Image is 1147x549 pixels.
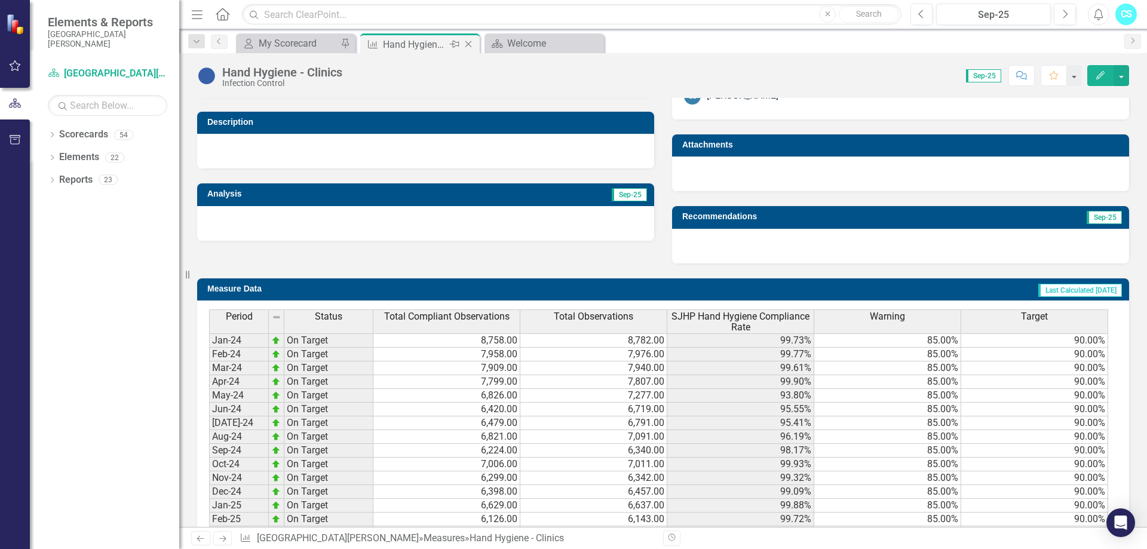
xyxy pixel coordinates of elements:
[520,416,667,430] td: 6,791.00
[271,349,281,359] img: zOikAAAAAElFTkSuQmCC
[814,526,961,540] td: 85.00%
[814,513,961,526] td: 85.00%
[667,430,814,444] td: 96.19%
[667,389,814,403] td: 93.80%
[487,36,601,51] a: Welcome
[271,377,281,387] img: zOikAAAAAElFTkSuQmCC
[373,499,520,513] td: 6,629.00
[373,513,520,526] td: 6,126.00
[284,348,373,361] td: On Target
[284,485,373,499] td: On Target
[961,348,1108,361] td: 90.00%
[209,458,269,471] td: Oct-24
[284,403,373,416] td: On Target
[667,444,814,458] td: 98.17%
[373,375,520,389] td: 7,799.00
[284,361,373,375] td: On Target
[6,13,27,34] img: ClearPoint Strategy
[209,526,269,540] td: Mar-25
[814,430,961,444] td: 85.00%
[520,348,667,361] td: 7,976.00
[271,487,281,496] img: zOikAAAAAElFTkSuQmCC
[271,459,281,469] img: zOikAAAAAElFTkSuQmCC
[667,513,814,526] td: 99.72%
[814,375,961,389] td: 85.00%
[209,375,269,389] td: Apr-24
[670,311,811,332] span: SJHP Hand Hygiene Compliance Rate
[271,404,281,414] img: zOikAAAAAElFTkSuQmCC
[520,333,667,348] td: 8,782.00
[961,416,1108,430] td: 90.00%
[961,389,1108,403] td: 90.00%
[222,79,342,88] div: Infection Control
[48,67,167,81] a: [GEOGRAPHIC_DATA][PERSON_NAME]
[384,311,510,322] span: Total Compliant Observations
[209,403,269,416] td: Jun-24
[284,416,373,430] td: On Target
[242,4,901,25] input: Search ClearPoint...
[207,189,421,198] h3: Analysis
[961,485,1108,499] td: 90.00%
[814,444,961,458] td: 85.00%
[197,66,216,85] img: No Information
[271,446,281,455] img: zOikAAAAAElFTkSuQmCC
[373,361,520,375] td: 7,909.00
[520,458,667,471] td: 7,011.00
[209,499,269,513] td: Jan-25
[961,499,1108,513] td: 90.00%
[239,36,338,51] a: My Scorecard
[1106,508,1135,537] div: Open Intercom Messenger
[284,444,373,458] td: On Target
[814,389,961,403] td: 85.00%
[114,130,133,140] div: 54
[520,471,667,485] td: 6,342.00
[814,348,961,361] td: 85.00%
[520,375,667,389] td: 7,807.00
[373,458,520,471] td: 7,006.00
[284,499,373,513] td: On Target
[961,458,1108,471] td: 90.00%
[667,471,814,485] td: 99.32%
[520,499,667,513] td: 6,637.00
[271,418,281,428] img: zOikAAAAAElFTkSuQmCC
[48,29,167,49] small: [GEOGRAPHIC_DATA][PERSON_NAME]
[209,471,269,485] td: Nov-24
[961,444,1108,458] td: 90.00%
[667,416,814,430] td: 95.41%
[209,430,269,444] td: Aug-24
[961,375,1108,389] td: 90.00%
[667,485,814,499] td: 99.09%
[814,361,961,375] td: 85.00%
[271,473,281,483] img: zOikAAAAAElFTkSuQmCC
[99,175,118,185] div: 23
[373,444,520,458] td: 6,224.00
[554,311,633,322] span: Total Observations
[209,389,269,403] td: May-24
[667,361,814,375] td: 99.61%
[961,333,1108,348] td: 90.00%
[520,430,667,444] td: 7,091.00
[470,532,564,544] div: Hand Hygiene - Clinics
[940,8,1047,22] div: Sep-25
[209,444,269,458] td: Sep-24
[667,348,814,361] td: 99.77%
[667,403,814,416] td: 95.55%
[271,501,281,510] img: zOikAAAAAElFTkSuQmCC
[520,361,667,375] td: 7,940.00
[226,311,253,322] span: Period
[48,15,167,29] span: Elements & Reports
[271,432,281,441] img: zOikAAAAAElFTkSuQmCC
[961,526,1108,540] td: 90.00%
[373,526,520,540] td: 7,407.00
[209,416,269,430] td: [DATE]-24
[520,526,667,540] td: 7,424.00
[612,188,647,201] span: Sep-25
[1115,4,1137,25] button: CS
[59,173,93,187] a: Reports
[259,36,338,51] div: My Scorecard
[961,403,1108,416] td: 90.00%
[520,485,667,499] td: 6,457.00
[257,532,419,544] a: [GEOGRAPHIC_DATA][PERSON_NAME]
[272,312,281,322] img: 8DAGhfEEPCf229AAAAAElFTkSuQmCC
